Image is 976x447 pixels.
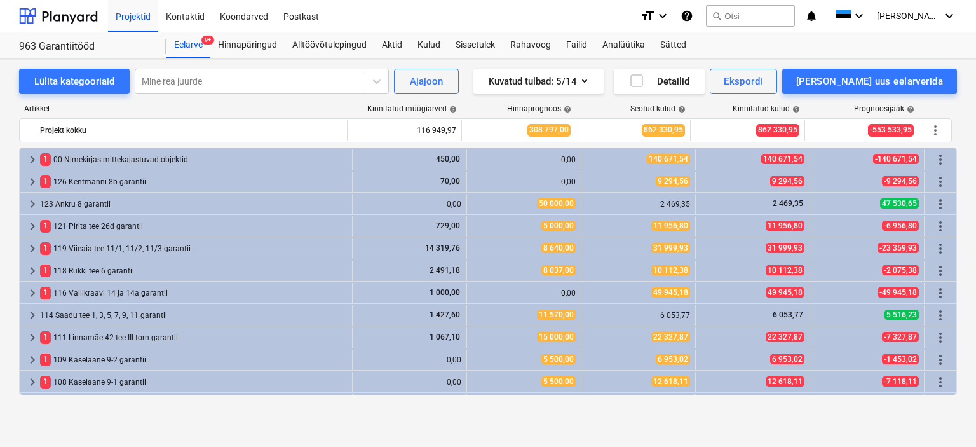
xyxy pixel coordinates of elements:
span: 1 [40,220,51,232]
span: Rohkem tegevusi [933,174,948,189]
div: 963 Garantiitööd [19,40,151,53]
span: keyboard_arrow_right [25,285,40,301]
div: 118 Rukki tee 6 garantii [40,261,347,281]
span: Rohkem tegevusi [933,152,948,167]
span: 140 671,54 [761,154,804,164]
div: 121 Pirita tee 26d garantii [40,216,347,237]
span: -7 327,87 [882,332,919,342]
div: 111 Linnamäe 42 tee III torn garantii [40,327,347,348]
span: -9 294,56 [882,176,919,186]
div: 123 Ankru 8 garantii [40,194,347,214]
span: search [712,11,722,21]
span: Rohkem tegevusi [933,352,948,368]
i: keyboard_arrow_down [942,8,957,24]
span: Rohkem tegevusi [933,196,948,212]
div: 119 Viieaia tee 11/1, 11/2, 11/3 garantii [40,238,347,259]
a: Sissetulek [448,32,503,58]
span: 1 427,60 [428,310,461,319]
div: Artikkel [19,104,348,113]
button: Ekspordi [710,69,776,94]
span: 8 640,00 [541,243,576,253]
span: -140 671,54 [873,154,919,164]
span: 31 999,93 [651,243,690,253]
span: 1 [40,331,51,343]
i: format_size [640,8,655,24]
span: 1 067,10 [428,333,461,341]
button: Lülita kategooriaid [19,69,130,94]
span: 14 319,76 [424,244,461,252]
span: 2 469,35 [771,199,804,208]
span: -23 359,93 [878,243,919,253]
span: 140 671,54 [647,154,690,164]
span: Rohkem tegevusi [928,123,943,138]
div: 0,00 [358,355,461,364]
span: help [675,106,686,113]
span: help [904,106,914,113]
span: help [447,106,457,113]
span: 11 956,80 [651,221,690,231]
div: Prognoosijääk [854,104,914,113]
span: keyboard_arrow_right [25,352,40,368]
div: Hinnapäringud [210,32,285,58]
span: Rohkem tegevusi [933,375,948,390]
div: 109 Kaselaane 9-2 garantii [40,350,347,370]
span: 8 037,00 [541,265,576,275]
span: Rohkem tegevusi [933,308,948,323]
span: 70,00 [439,177,461,186]
span: 1 [40,153,51,165]
div: 2 469,35 [586,200,690,209]
button: Otsi [706,5,795,27]
button: Kuvatud tulbad:5/14 [473,69,604,94]
span: 22 327,87 [651,332,690,342]
a: Aktid [374,32,410,58]
div: Ajajoon [410,73,443,90]
i: Abikeskus [681,8,693,24]
span: keyboard_arrow_right [25,219,40,234]
span: -7 118,11 [882,376,919,387]
div: Lülita kategooriaid [34,73,114,90]
span: keyboard_arrow_right [25,375,40,390]
div: 0,00 [472,177,576,186]
span: 308 797,00 [527,124,571,136]
span: -49 945,18 [878,287,919,298]
div: 0,00 [358,378,461,387]
span: 5 500,00 [541,354,576,364]
span: 5 000,00 [541,221,576,231]
span: [PERSON_NAME] [877,11,940,21]
span: keyboard_arrow_right [25,196,40,212]
span: 12 618,11 [651,376,690,387]
span: 862 330,95 [756,124,799,136]
span: 6 053,77 [771,310,804,319]
span: 9 294,56 [656,176,690,186]
span: Rohkem tegevusi [933,219,948,234]
a: Kulud [410,32,448,58]
div: 114 Saadu tee 1, 3, 5, 7, 9, 11 garantii [40,305,347,326]
button: [PERSON_NAME] uus eelarverida [782,69,957,94]
a: Alltöövõtulepingud [285,32,374,58]
span: keyboard_arrow_right [25,152,40,167]
span: 9 294,56 [770,176,804,186]
div: Failid [559,32,595,58]
span: 1 [40,354,51,366]
div: 126 Kentmanni 8b garantii [40,172,347,192]
span: 6 953,02 [656,354,690,364]
div: Sätted [653,32,694,58]
div: Seotud kulud [630,104,686,113]
span: 11 956,80 [766,221,804,231]
div: Kinnitatud müügiarved [367,104,457,113]
div: 6 053,77 [586,311,690,320]
span: keyboard_arrow_right [25,308,40,323]
a: Analüütika [595,32,653,58]
div: 00 Nimekirjas mittekajastuvad objektid [40,149,347,170]
span: 450,00 [435,155,461,163]
span: 47 530,65 [880,198,919,209]
span: 1 [40,265,51,277]
span: Rohkem tegevusi [933,241,948,256]
span: keyboard_arrow_right [25,330,40,345]
span: 1 [40,175,51,188]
